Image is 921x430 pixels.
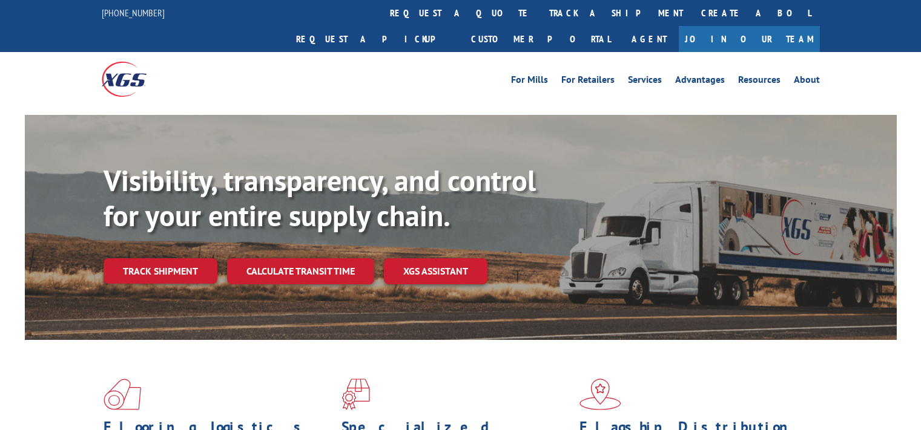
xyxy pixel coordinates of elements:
a: Request a pickup [287,26,462,52]
a: Track shipment [104,258,217,284]
a: Services [628,75,662,88]
a: About [794,75,820,88]
a: For Mills [511,75,548,88]
img: xgs-icon-flagship-distribution-model-red [579,379,621,410]
img: xgs-icon-total-supply-chain-intelligence-red [104,379,141,410]
a: Join Our Team [679,26,820,52]
a: XGS ASSISTANT [384,258,487,284]
img: xgs-icon-focused-on-flooring-red [342,379,370,410]
a: Customer Portal [462,26,619,52]
a: Agent [619,26,679,52]
a: [PHONE_NUMBER] [102,7,165,19]
a: For Retailers [561,75,615,88]
a: Advantages [675,75,725,88]
b: Visibility, transparency, and control for your entire supply chain. [104,161,536,234]
a: Resources [738,75,781,88]
a: Calculate transit time [227,258,374,284]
